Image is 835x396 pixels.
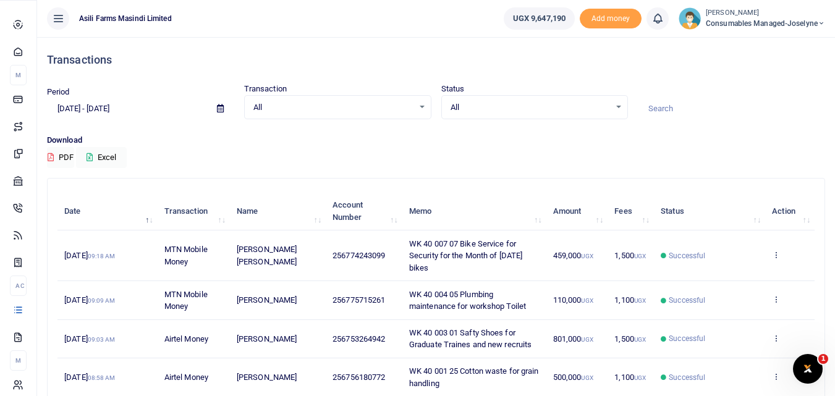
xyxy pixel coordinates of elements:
span: 256756180772 [333,373,385,382]
span: UGX 9,647,190 [513,12,566,25]
li: M [10,65,27,85]
span: [DATE] [64,295,115,305]
h4: Transactions [47,53,825,67]
span: [DATE] [64,373,115,382]
span: 459,000 [553,251,593,260]
small: UGX [634,297,646,304]
th: Name: activate to sort column ascending [230,192,326,230]
span: Consumables managed-Joselyne [706,18,825,29]
span: WK 40 001 25 Cotton waste for grain handling [409,366,539,388]
span: MTN Mobile Money [164,290,208,311]
span: 801,000 [553,334,593,343]
span: 1,500 [614,334,646,343]
th: Memo: activate to sort column ascending [402,192,546,230]
iframe: Intercom live chat [793,354,823,384]
span: 256753264942 [333,334,385,343]
small: UGX [634,374,646,381]
span: Add money [580,9,642,29]
span: [DATE] [64,334,115,343]
th: Amount: activate to sort column ascending [546,192,608,230]
small: 09:09 AM [88,297,116,304]
label: Status [441,83,465,95]
span: All [451,101,611,114]
p: Download [47,134,825,147]
span: 1,500 [614,251,646,260]
span: 500,000 [553,373,593,382]
span: [PERSON_NAME] [237,295,297,305]
span: WK 40 003 01 Safty Shoes for Graduate Traines and new recruits [409,328,532,350]
small: 09:03 AM [88,336,116,343]
span: Successful [669,333,705,344]
span: MTN Mobile Money [164,245,208,266]
span: [PERSON_NAME] [237,373,297,382]
span: 1 [818,354,828,364]
small: UGX [581,297,593,304]
span: [PERSON_NAME] [PERSON_NAME] [237,245,297,266]
span: [PERSON_NAME] [237,334,297,343]
th: Account Number: activate to sort column ascending [326,192,402,230]
span: [DATE] [64,251,115,260]
button: Excel [76,147,127,168]
small: UGX [581,374,593,381]
span: 256774243099 [333,251,385,260]
th: Action: activate to sort column ascending [765,192,815,230]
small: UGX [634,253,646,259]
small: 09:18 AM [88,253,116,259]
span: Successful [669,250,705,261]
small: UGX [634,336,646,343]
li: Wallet ballance [499,7,580,30]
span: WK 40 007 07 Bike Service for Security for the Month of [DATE] bikes [409,239,522,272]
input: select period [47,98,207,119]
th: Fees: activate to sort column ascending [608,192,654,230]
a: Add money [580,13,642,22]
span: 1,100 [614,373,646,382]
li: M [10,350,27,371]
th: Date: activate to sort column descending [57,192,158,230]
th: Status: activate to sort column ascending [654,192,765,230]
span: 1,100 [614,295,646,305]
small: [PERSON_NAME] [706,8,825,19]
input: Search [638,98,825,119]
span: All [253,101,413,114]
li: Toup your wallet [580,9,642,29]
span: Successful [669,295,705,306]
span: Successful [669,372,705,383]
small: UGX [581,336,593,343]
small: 08:58 AM [88,374,116,381]
label: Period [47,86,70,98]
span: Airtel Money [164,373,208,382]
span: Airtel Money [164,334,208,343]
a: UGX 9,647,190 [504,7,575,30]
img: profile-user [679,7,701,30]
th: Transaction: activate to sort column ascending [158,192,230,230]
span: 256775715261 [333,295,385,305]
span: 110,000 [553,295,593,305]
li: Ac [10,276,27,296]
a: profile-user [PERSON_NAME] Consumables managed-Joselyne [679,7,825,30]
small: UGX [581,253,593,259]
span: Asili Farms Masindi Limited [74,13,177,24]
label: Transaction [244,83,287,95]
span: WK 40 004 05 Plumbing maintenance for workshop Toilet [409,290,526,311]
button: PDF [47,147,74,168]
